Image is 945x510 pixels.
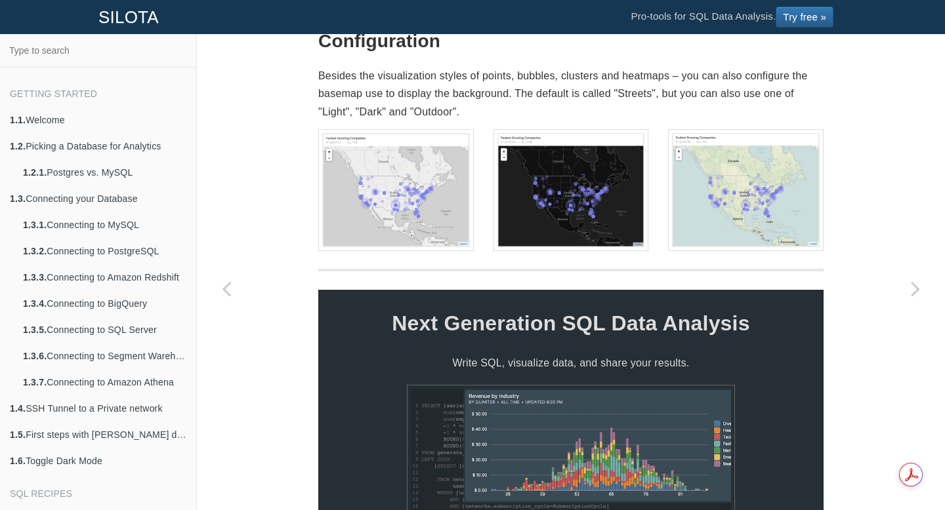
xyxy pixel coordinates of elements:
span: Write SQL, visualize data, and share your results. [331,354,810,372]
b: 1.1. [10,115,26,125]
img: geomap-outdoor.png [668,129,824,251]
b: 1.3. [10,193,26,204]
b: 1.3.1. [23,220,47,230]
b: 1.3.5. [23,324,47,335]
a: 1.3.4.Connecting to BigQuery [13,290,196,317]
b: 1.6. [10,456,26,466]
a: Try free » [776,7,833,28]
a: 1.3.3.Connecting to Amazon Redshift [13,264,196,290]
img: geomap-dark.png [493,129,649,251]
a: 1.3.6.Connecting to Segment Warehouse [13,343,196,369]
b: 1.3.3. [23,272,47,283]
li: Pro-tools for SQL Data Analysis. [618,1,847,33]
b: 1.3.4. [23,298,47,309]
b: 1.5. [10,429,26,440]
iframe: Drift Widget Chat Controller [879,444,929,494]
p: Besides the visualization styles of points, bubbles, clusters and heatmaps – you can also configu... [318,67,824,121]
b: 1.2. [10,141,26,151]
a: 1.3.1.Connecting to MySQL [13,212,196,238]
img: geomap-light.png [318,129,474,251]
input: Type to search [4,38,192,63]
b: 1.2.1. [23,167,47,178]
a: 1.3.7.Connecting to Amazon Athena [13,369,196,395]
a: Previous page: Scatter & Bubble Charts [197,67,256,510]
b: 1.3.2. [23,246,47,256]
h2: Configuration [318,31,824,52]
a: SILOTA [89,1,169,33]
a: 1.3.2.Connecting to PostgreSQL [13,238,196,264]
a: Next page: GeoMap Heatmap [886,67,945,510]
a: 1.2.1.Postgres vs. MySQL [13,159,196,186]
b: 1.3.7. [23,377,47,387]
span: Next Generation SQL Data Analysis [318,305,824,341]
b: 1.4. [10,403,26,414]
b: 1.3.6. [23,351,47,361]
a: 1.3.5.Connecting to SQL Server [13,317,196,343]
